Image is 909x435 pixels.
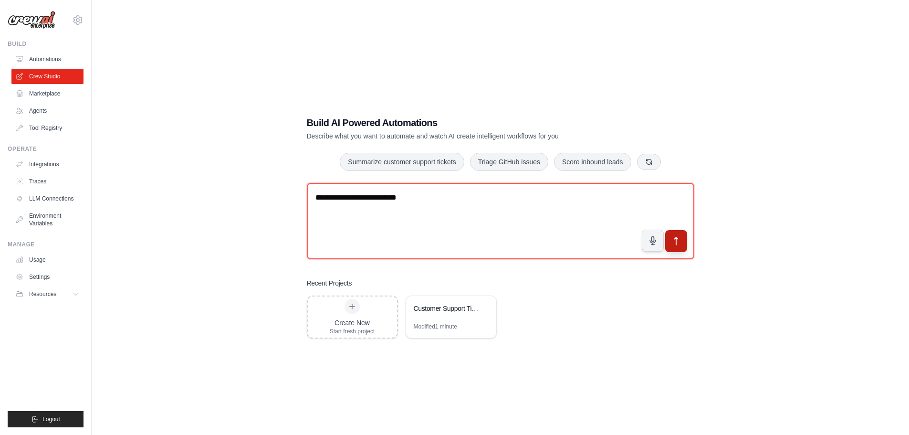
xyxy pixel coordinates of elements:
[8,411,84,427] button: Logout
[8,40,84,48] div: Build
[11,103,84,118] a: Agents
[330,328,375,335] div: Start fresh project
[11,174,84,189] a: Traces
[470,153,548,171] button: Triage GitHub issues
[11,157,84,172] a: Integrations
[11,286,84,302] button: Resources
[11,86,84,101] a: Marketplace
[11,120,84,136] a: Tool Registry
[861,389,909,435] div: 聊天小组件
[414,323,457,330] div: Modified 1 minute
[11,52,84,67] a: Automations
[642,230,664,252] button: Click to speak your automation idea
[11,269,84,285] a: Settings
[11,191,84,206] a: LLM Connections
[330,318,375,328] div: Create New
[8,241,84,248] div: Manage
[8,145,84,153] div: Operate
[554,153,631,171] button: Score inbound leads
[11,252,84,267] a: Usage
[11,69,84,84] a: Crew Studio
[414,304,479,313] div: Customer Support Ticket Intelligence System
[307,131,627,141] p: Describe what you want to automate and watch AI create intelligent workflows for you
[8,11,55,29] img: Logo
[29,290,56,298] span: Resources
[307,278,352,288] h3: Recent Projects
[340,153,464,171] button: Summarize customer support tickets
[637,154,661,170] button: Get new suggestions
[861,389,909,435] iframe: Chat Widget
[11,208,84,231] a: Environment Variables
[307,116,627,129] h1: Build AI Powered Automations
[42,415,60,423] span: Logout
